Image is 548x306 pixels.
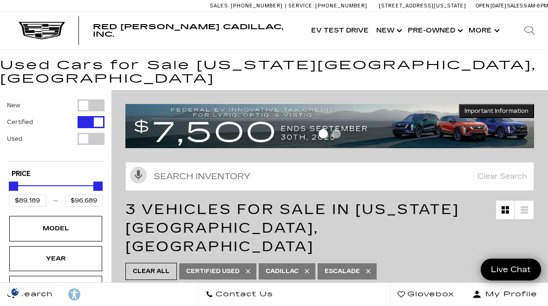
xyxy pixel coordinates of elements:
[65,195,103,207] input: Maximum
[186,266,240,277] span: Certified Used
[476,3,506,9] span: Open [DATE]
[33,254,79,264] div: Year
[405,288,454,301] span: Glovebox
[285,3,370,8] a: Service: [PHONE_NUMBER]
[213,288,273,301] span: Contact Us
[125,162,534,191] input: Search Inventory
[19,22,65,39] img: Cadillac Dark Logo with Cadillac White Text
[9,195,46,207] input: Minimum
[307,12,372,49] a: EV Test Drive
[319,129,328,138] span: Go to slide 1
[210,3,229,9] span: Sales:
[130,167,147,183] svg: Click to toggle on voice search
[7,99,104,161] div: Filter by Vehicle Type
[507,3,524,9] span: Sales:
[133,266,170,277] span: Clear All
[198,283,281,306] a: Contact Us
[315,3,367,9] span: [PHONE_NUMBER]
[404,12,465,49] a: Pre-Owned
[12,170,100,178] h5: Price
[462,283,548,306] button: Open user profile menu
[9,216,102,241] div: ModelModel
[9,182,18,191] div: Minimum Price
[5,287,26,297] img: Opt-Out Icon
[7,134,22,143] label: Used
[372,12,404,49] a: New
[9,276,102,301] div: MakeMake
[93,182,103,191] div: Maximum Price
[125,104,534,148] img: vrp-tax-ending-august-version
[14,288,53,301] span: Search
[332,129,341,138] span: Go to slide 2
[231,3,283,9] span: [PHONE_NUMBER]
[93,23,298,38] a: Red [PERSON_NAME] Cadillac, Inc.
[379,3,466,9] a: [STREET_ADDRESS][US_STATE]
[93,22,283,39] span: Red [PERSON_NAME] Cadillac, Inc.
[482,288,537,301] span: My Profile
[459,104,534,118] button: Important Information
[5,287,26,297] section: Click to Open Cookie Consent Modal
[288,3,314,9] span: Service:
[33,223,79,234] div: Model
[7,117,33,127] label: Certified
[465,12,502,49] button: More
[464,107,528,115] span: Important Information
[325,266,360,277] span: Escalade
[9,178,103,207] div: Price
[486,264,535,275] span: Live Chat
[524,3,548,9] span: 9 AM-6 PM
[125,201,459,255] span: 3 Vehicles for Sale in [US_STATE][GEOGRAPHIC_DATA], [GEOGRAPHIC_DATA]
[390,283,462,306] a: Glovebox
[266,266,299,277] span: Cadillac
[9,246,102,271] div: YearYear
[7,101,20,110] label: New
[481,259,541,280] a: Live Chat
[210,3,285,8] a: Sales: [PHONE_NUMBER]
